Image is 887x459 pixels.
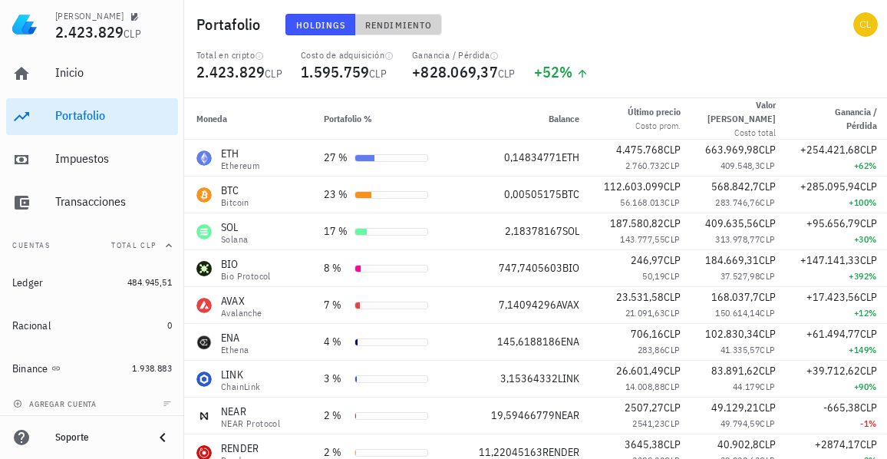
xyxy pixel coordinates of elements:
span: 14.008,88 [625,381,665,392]
div: Solana [221,235,248,244]
span: SOL [562,224,579,238]
div: 2 % [324,408,348,424]
span: +39.712,62 [806,364,860,378]
span: CLP [664,143,681,157]
span: % [869,233,876,245]
span: CLP [860,143,877,157]
span: CLP [759,253,776,267]
span: 150.614,14 [715,307,760,319]
div: ENA-icon [196,335,212,350]
div: ENA [221,330,249,345]
div: Costo de adquisición [301,49,394,61]
span: CLP [860,180,877,193]
span: 41.335,57 [720,344,760,355]
span: 102.830,34 [705,327,759,341]
span: % [869,196,876,208]
span: CLP [759,216,776,230]
span: CLP [664,418,680,429]
div: Ganancia / Pérdida [412,49,516,61]
span: Ganancia / Pérdida [835,106,877,132]
div: Costo total [705,126,776,140]
div: ChainLink [221,382,261,391]
img: LedgiFi [12,12,37,37]
div: Bio Protocol [221,272,271,281]
span: Portafolio % [324,113,372,124]
div: 4 % [324,334,348,350]
span: CLP [664,253,681,267]
span: 2541,23 [632,418,664,429]
span: CLP [860,290,877,304]
div: 7 % [324,297,348,313]
span: Total CLP [111,240,157,250]
span: Moneda [196,113,227,124]
span: CLP [664,270,680,282]
span: CLP [664,438,681,451]
span: CLP [664,364,681,378]
span: ETH [562,150,579,164]
span: +2874,17 [815,438,860,451]
span: 283.746,76 [715,196,760,208]
span: AVAX [556,298,579,312]
div: NEAR [221,404,280,419]
span: CLP [664,290,681,304]
span: CLP [860,438,877,451]
span: +17.423,56 [806,290,860,304]
span: NEAR [555,408,579,422]
span: -665,38 [823,401,860,414]
span: 2.760.732 [625,160,665,171]
span: 184.669,31 [705,253,759,267]
span: 112.603.099 [604,180,664,193]
span: CLP [664,216,681,230]
span: +61.494,77 [806,327,860,341]
div: BIO [221,256,271,272]
span: CLP [265,67,282,81]
span: CLP [860,216,877,230]
span: +95.656,79 [806,216,860,230]
span: % [869,160,876,171]
span: % [869,418,876,429]
h1: Portafolio [196,12,267,37]
a: Impuestos [6,141,178,178]
div: Racional [12,319,51,332]
span: CLP [759,290,776,304]
span: BTC [562,187,579,201]
span: 145,6188186 [497,335,561,348]
span: 3,15364332 [500,371,558,385]
div: Soporte [55,431,141,444]
span: 168.037,7 [711,290,759,304]
span: CLP [498,67,516,81]
div: +12 [800,305,877,321]
span: CLP [664,381,680,392]
span: CLP [369,67,387,81]
span: agregar cuenta [16,399,97,409]
div: RENDER [221,441,259,456]
span: CLP [759,143,776,157]
span: CLP [760,160,775,171]
div: Inicio [55,65,172,80]
div: +30 [800,232,877,247]
span: CLP [760,233,775,245]
span: Balance [549,113,579,124]
div: +62 [800,158,877,173]
span: 7,14094296 [499,298,556,312]
span: CLP [664,196,680,208]
span: 49.794,59 [720,418,760,429]
span: 0 [167,319,172,331]
span: CLP [664,160,680,171]
div: 27 % [324,150,348,166]
span: +285.095,94 [800,180,860,193]
button: CuentasTotal CLP [6,227,178,264]
span: 83.891,62 [711,364,759,378]
span: CLP [860,253,877,267]
th: Balance: Sin ordenar. Pulse para ordenar de forma ascendente. [440,98,592,140]
div: Avalanche [221,309,262,318]
div: SOL-icon [196,224,212,239]
span: 49.129,21 [711,401,759,414]
span: CLP [760,196,775,208]
span: 2507,27 [625,401,664,414]
span: CLP [860,401,877,414]
div: Total en cripto [196,49,282,61]
span: Holdings [295,19,346,31]
span: CLP [760,344,775,355]
div: Portafolio [55,108,172,123]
